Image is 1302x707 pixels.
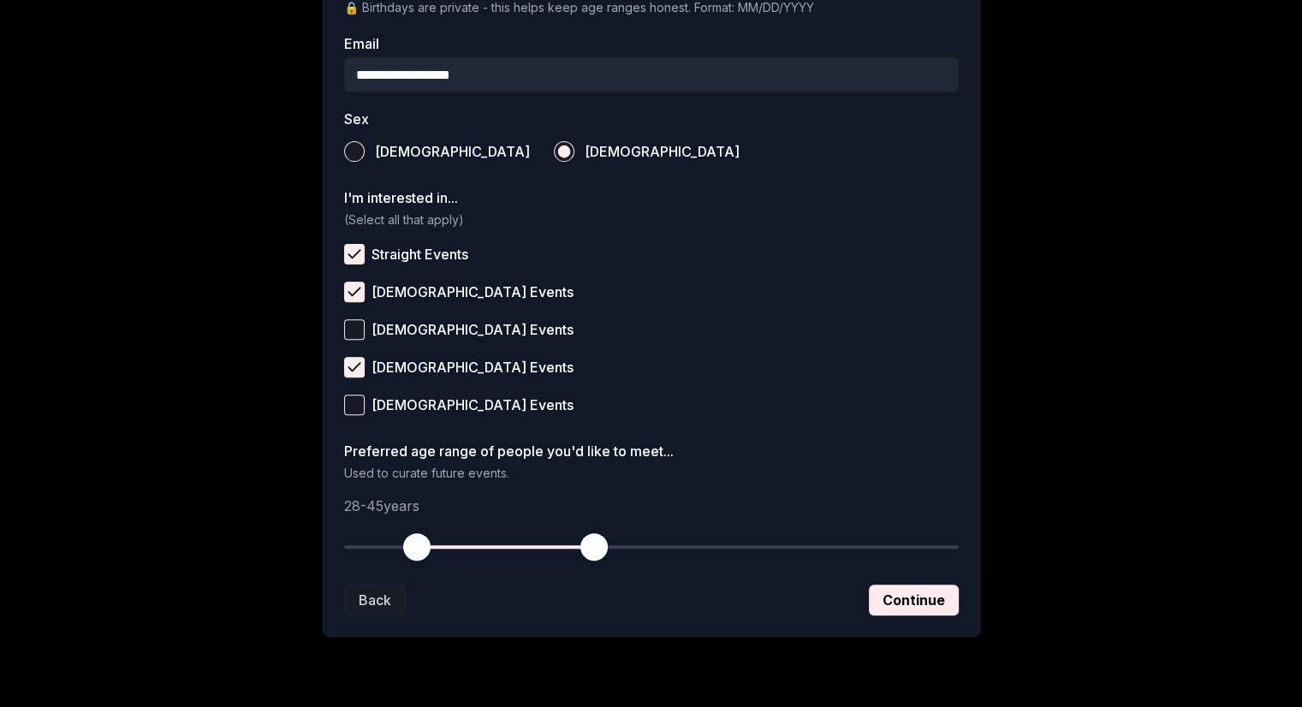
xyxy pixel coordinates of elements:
label: I'm interested in... [344,191,959,205]
button: Straight Events [344,244,365,264]
span: [DEMOGRAPHIC_DATA] Events [372,398,574,412]
button: [DEMOGRAPHIC_DATA] Events [344,282,365,302]
button: [DEMOGRAPHIC_DATA] Events [344,357,365,377]
span: [DEMOGRAPHIC_DATA] Events [372,285,574,299]
button: Continue [869,585,959,615]
span: [DEMOGRAPHIC_DATA] [585,145,740,158]
p: 28 - 45 years [344,496,959,516]
span: Straight Events [372,247,468,261]
button: [DEMOGRAPHIC_DATA] Events [344,319,365,340]
label: Sex [344,112,959,126]
label: Email [344,37,959,50]
p: Used to curate future events. [344,465,959,482]
span: [DEMOGRAPHIC_DATA] [375,145,530,158]
button: [DEMOGRAPHIC_DATA] [344,141,365,162]
button: Back [344,585,406,615]
span: [DEMOGRAPHIC_DATA] Events [372,323,574,336]
button: [DEMOGRAPHIC_DATA] Events [344,395,365,415]
label: Preferred age range of people you'd like to meet... [344,444,959,458]
span: [DEMOGRAPHIC_DATA] Events [372,360,574,374]
button: [DEMOGRAPHIC_DATA] [554,141,574,162]
p: (Select all that apply) [344,211,959,229]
